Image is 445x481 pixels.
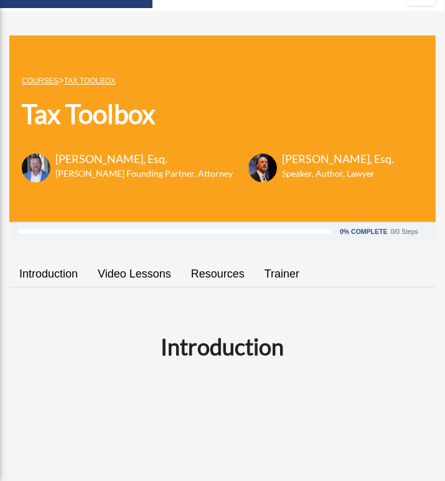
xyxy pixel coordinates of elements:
[22,73,394,88] p: >
[391,228,418,235] div: 0/0 Steps
[181,256,255,292] a: Resources
[282,151,394,167] h3: [PERSON_NAME], Esq.
[22,96,394,133] h1: Tax Toolbox
[22,77,59,85] a: COURSES
[55,151,233,167] h3: [PERSON_NAME], Esq.
[282,167,378,180] h6: Speaker, Author, Lawyer
[9,256,88,292] a: Introduction
[88,256,181,292] a: Video Lessons
[22,154,50,182] img: Toby-circle-head.png
[17,331,428,362] h2: Introduction
[340,228,387,235] div: 0% Complete
[64,77,116,85] a: Tax Toolbox
[55,167,233,180] h6: [PERSON_NAME] Founding Partner, Attorney
[248,154,277,182] img: Scott-Estill-Headshot.png
[255,256,309,292] a: Trainer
